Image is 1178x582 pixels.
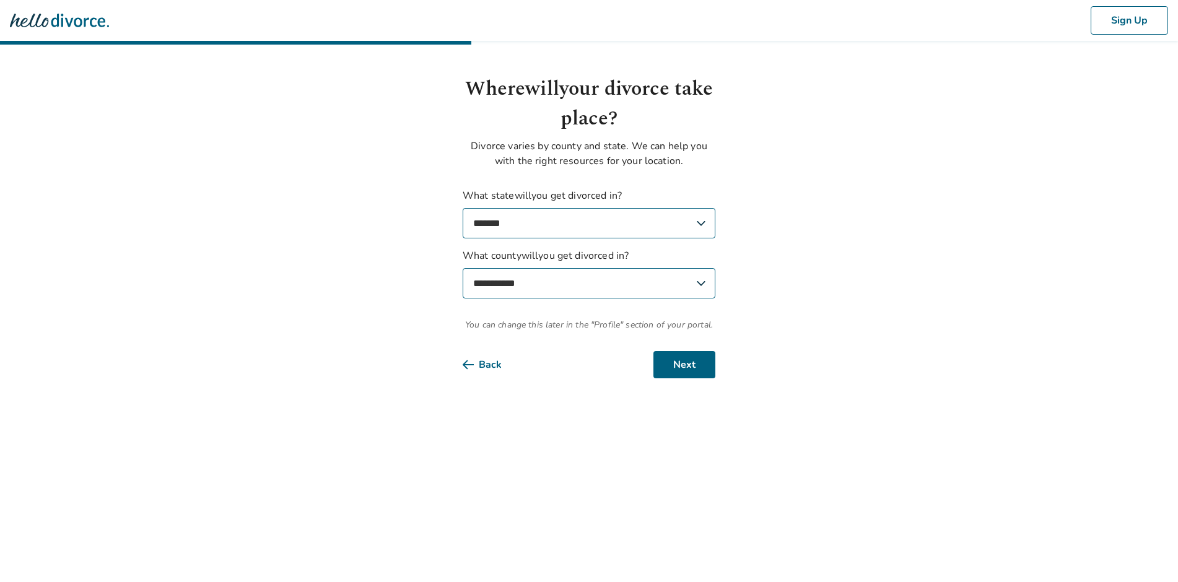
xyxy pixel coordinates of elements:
label: What county will you get divorced in? [463,248,715,298]
p: Divorce varies by county and state. We can help you with the right resources for your location. [463,139,715,168]
span: You can change this later in the "Profile" section of your portal. [463,318,715,331]
button: Next [653,351,715,378]
select: What statewillyou get divorced in? [463,208,715,238]
iframe: Chat Widget [1116,523,1178,582]
h1: Where will your divorce take place? [463,74,715,134]
label: What state will you get divorced in? [463,188,715,238]
img: Hello Divorce Logo [10,8,109,33]
button: Back [463,351,521,378]
select: What countywillyou get divorced in? [463,268,715,298]
button: Sign Up [1091,6,1168,35]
